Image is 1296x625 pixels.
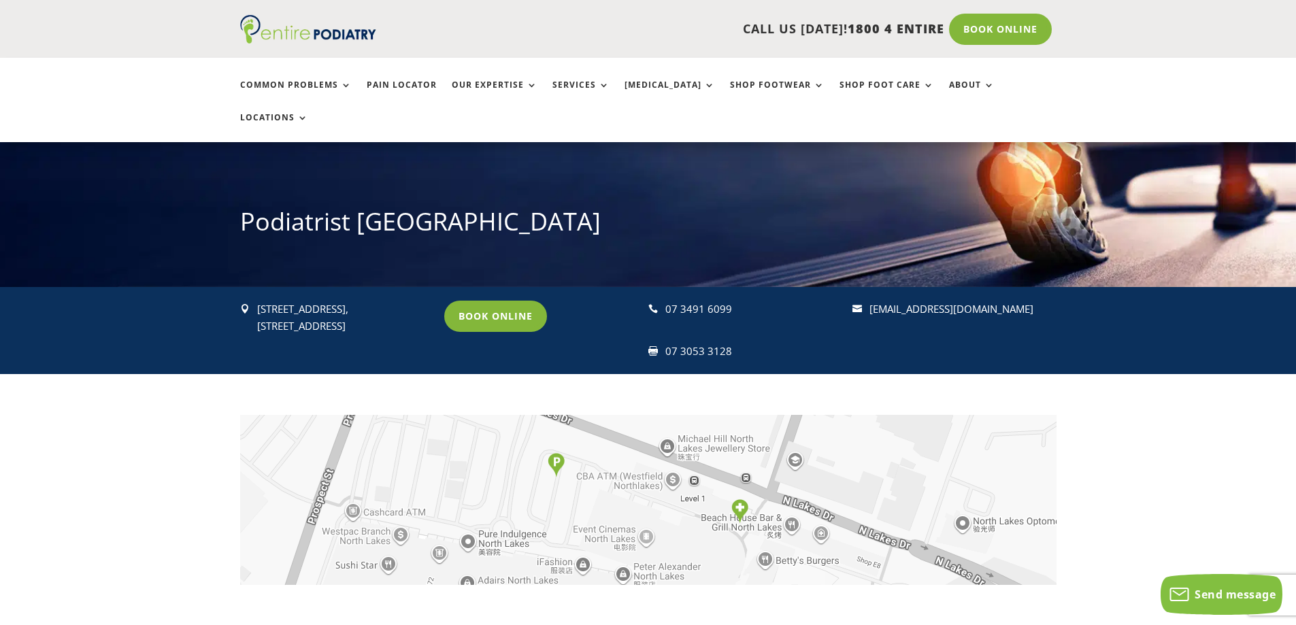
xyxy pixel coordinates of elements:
[730,80,825,109] a: Shop Footwear
[648,346,658,356] span: 
[240,15,376,44] img: logo (1)
[1161,574,1282,615] button: Send message
[852,304,862,314] span: 
[949,14,1052,45] a: Book Online
[444,301,547,332] a: Book Online
[240,33,376,46] a: Entire Podiatry
[240,205,1057,246] h1: Podiatrist [GEOGRAPHIC_DATA]
[367,80,437,109] a: Pain Locator
[665,343,840,360] div: 07 3053 3128
[429,20,944,38] p: CALL US [DATE]!
[452,80,537,109] a: Our Expertise
[240,304,250,314] span: 
[240,80,352,109] a: Common Problems
[552,80,610,109] a: Services
[548,453,565,477] div: Parking
[648,304,658,314] span: 
[949,80,995,109] a: About
[665,301,840,318] div: 07 3491 6099
[869,302,1033,316] a: [EMAIL_ADDRESS][DOMAIN_NAME]
[1195,587,1276,602] span: Send message
[731,499,748,523] div: Entire Podiatry North Lakes Clinic
[257,301,432,335] p: [STREET_ADDRESS], [STREET_ADDRESS]
[840,80,934,109] a: Shop Foot Care
[625,80,715,109] a: [MEDICAL_DATA]
[848,20,944,37] span: 1800 4 ENTIRE
[240,113,308,142] a: Locations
